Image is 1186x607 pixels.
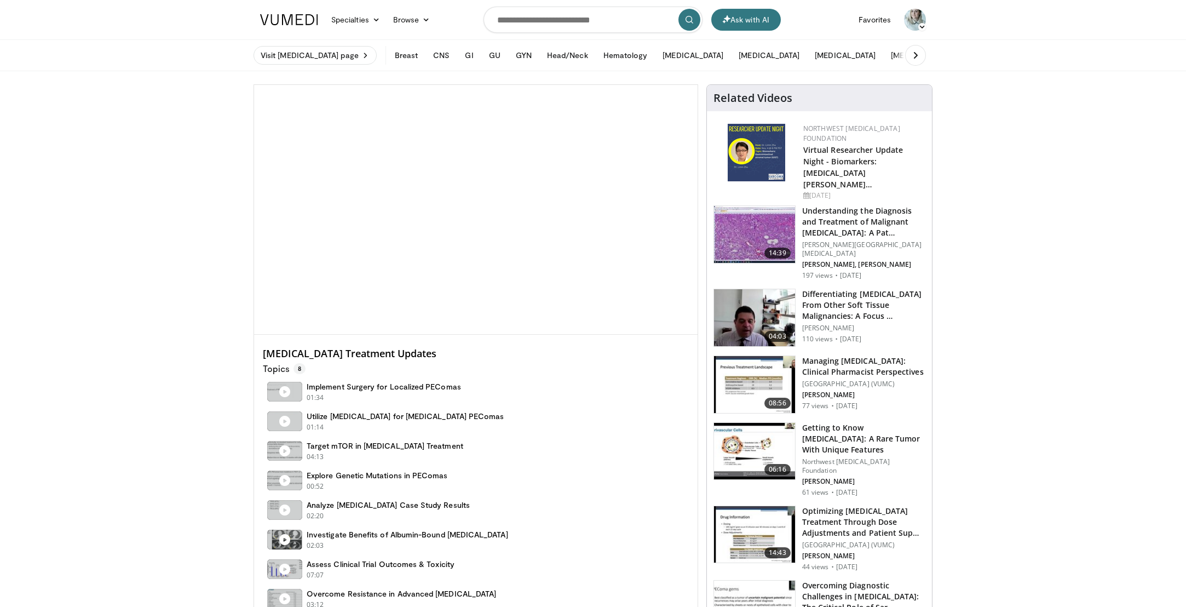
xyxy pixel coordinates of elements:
[836,402,858,410] p: [DATE]
[307,471,448,480] h4: Explore Genetic Mutations in PEComas
[713,422,925,497] a: 06:16 Getting to Know [MEDICAL_DATA]: A Rare Tumor With Unique Features Northwest [MEDICAL_DATA] ...
[427,44,456,66] button: CNS
[831,563,834,571] div: ·
[307,570,324,580] p: 07:07
[802,240,925,258] p: [PERSON_NAME][GEOGRAPHIC_DATA][MEDICAL_DATA]
[307,422,324,432] p: 01:14
[802,541,925,549] p: [GEOGRAPHIC_DATA] (VUMC)
[307,411,504,421] h4: Utilize [MEDICAL_DATA] for [MEDICAL_DATA] PEComas
[307,482,324,491] p: 00:52
[802,380,925,388] p: [GEOGRAPHIC_DATA] (VUMC)
[325,9,387,31] a: Specialties
[254,46,377,65] a: Visit [MEDICAL_DATA] page
[387,9,437,31] a: Browse
[714,206,795,263] img: aca7ee58-01d0-419f-9bc9-871cb9aa4638.150x105_q85_crop-smart_upscale.jpg
[307,382,461,392] h4: Implement Surgery for Localized PEComas
[260,14,318,25] img: VuMedi Logo
[802,335,833,343] p: 110 views
[884,44,958,66] button: [MEDICAL_DATA]
[254,85,698,335] video-js: Video Player
[483,7,703,33] input: Search topics, interventions
[802,552,925,560] p: [PERSON_NAME]
[293,363,306,374] span: 8
[904,9,926,31] img: Avatar
[509,44,538,66] button: GYN
[802,422,925,455] h3: Getting to Know [MEDICAL_DATA]: A Rare Tumor With Unique Features
[458,44,480,66] button: GI
[831,402,834,410] div: ·
[764,398,791,409] span: 08:56
[802,271,833,280] p: 197 views
[307,541,324,551] p: 02:03
[802,260,925,269] p: [PERSON_NAME], [PERSON_NAME]
[307,589,496,599] h4: Overcome Resistance in Advanced [MEDICAL_DATA]
[803,191,923,201] div: [DATE]
[263,348,689,360] h4: [MEDICAL_DATA] Treatment Updates
[482,44,507,66] button: GU
[307,500,470,510] h4: Analyze [MEDICAL_DATA] Case Study Results
[802,563,829,571] p: 44 views
[307,441,463,451] h4: Target mTOR in [MEDICAL_DATA] Treatment
[802,289,925,322] h3: Differentiating [MEDICAL_DATA] From Other Soft Tissue Malignancies: A Focus …
[656,44,730,66] button: [MEDICAL_DATA]
[840,335,862,343] p: [DATE]
[764,464,791,475] span: 06:16
[802,205,925,238] h3: Understanding the Diagnosis and Treatment of Malignant [MEDICAL_DATA]: A Pat…
[597,44,654,66] button: Hematology
[852,9,897,31] a: Favorites
[307,452,324,462] p: 04:13
[732,44,806,66] button: [MEDICAL_DATA]
[263,363,306,374] p: Topics
[835,271,838,280] div: ·
[802,506,925,539] h3: Optimizing [MEDICAL_DATA] Treatment Through Dose Adjustments and Patient Sup…
[802,477,925,486] p: [PERSON_NAME]
[713,205,925,280] a: 14:39 Understanding the Diagnosis and Treatment of Malignant [MEDICAL_DATA]: A Pat… [PERSON_NAME]...
[764,248,791,259] span: 14:39
[836,488,858,497] p: [DATE]
[802,356,925,377] h3: Managing [MEDICAL_DATA]: Clinical Pharmacist Perspectives
[803,124,900,143] a: Northwest [MEDICAL_DATA] Foundation
[764,331,791,342] span: 04:03
[802,488,829,497] p: 61 views
[713,289,925,347] a: 04:03 Differentiating [MEDICAL_DATA] From Other Soft Tissue Malignancies: A Focus … [PERSON_NAME]...
[307,393,324,403] p: 01:34
[711,9,781,31] button: Ask with AI
[540,44,595,66] button: Head/Neck
[307,559,454,569] h4: Assess Clinical Trial Outcomes & Toxicity
[835,335,838,343] div: ·
[802,457,925,475] p: Northwest [MEDICAL_DATA] Foundation
[388,44,424,66] button: Breast
[802,391,925,399] p: [PERSON_NAME]
[728,124,785,181] img: a6200dbe-dadf-4c3e-9c06-d4385956049b.png.150x105_q85_autocrop_double_scale_upscale_version-0.2.png
[307,530,508,540] h4: Investigate Benefits of Albumin-Bound [MEDICAL_DATA]
[831,488,834,497] div: ·
[764,547,791,558] span: 14:43
[714,356,795,413] img: 0371a30c-8fa9-4031-9d80-a6ea931e27cd.150x105_q85_crop-smart_upscale.jpg
[802,324,925,333] p: [PERSON_NAME]
[803,145,903,190] a: Virtual Researcher Update Night - Biomarkers: [MEDICAL_DATA] [PERSON_NAME]…
[714,423,795,480] img: 7af446d2-e2ca-40d1-9902-37ab1dbe993e.150x105_q85_crop-smart_upscale.jpg
[714,506,795,563] img: a8688028-9dc1-459d-a302-a448307ff438.150x105_q85_crop-smart_upscale.jpg
[714,289,795,346] img: 06d29487-3606-4747-b8dd-020e5e1cd98d.150x105_q85_crop-smart_upscale.jpg
[713,506,925,571] a: 14:43 Optimizing [MEDICAL_DATA] Treatment Through Dose Adjustments and Patient Sup… [GEOGRAPHIC_D...
[836,563,858,571] p: [DATE]
[713,91,792,105] h4: Related Videos
[307,511,324,521] p: 02:20
[713,356,925,414] a: 08:56 Managing [MEDICAL_DATA]: Clinical Pharmacist Perspectives [GEOGRAPHIC_DATA] (VUMC) [PERSON_...
[802,402,829,410] p: 77 views
[840,271,862,280] p: [DATE]
[808,44,882,66] button: [MEDICAL_DATA]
